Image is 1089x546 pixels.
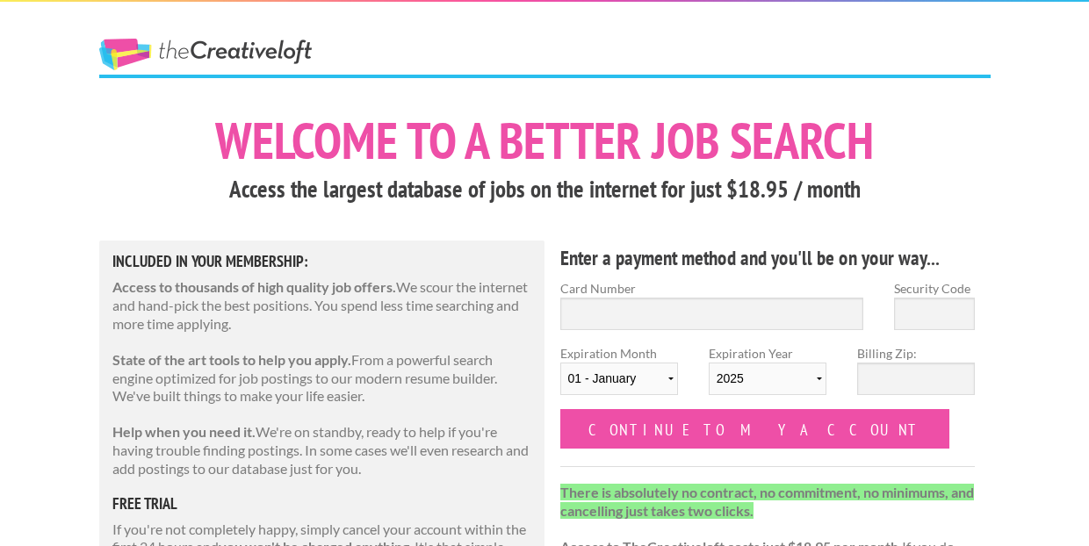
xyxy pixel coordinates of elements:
h4: Enter a payment method and you'll be on your way... [560,244,976,272]
a: The Creative Loft [99,39,312,70]
select: Expiration Year [709,363,826,395]
strong: Access to thousands of high quality job offers. [112,278,396,295]
strong: There is absolutely no contract, no commitment, no minimums, and cancelling just takes two clicks. [560,484,974,519]
label: Expiration Month [560,344,678,409]
label: Billing Zip: [857,344,975,363]
label: Expiration Year [709,344,826,409]
strong: State of the art tools to help you apply. [112,351,351,368]
p: We scour the internet and hand-pick the best positions. You spend less time searching and more ti... [112,278,532,333]
p: We're on standby, ready to help if you're having trouble finding postings. In some cases we'll ev... [112,423,532,478]
label: Card Number [560,279,864,298]
h1: Welcome to a better job search [99,115,991,166]
label: Security Code [894,279,975,298]
select: Expiration Month [560,363,678,395]
p: From a powerful search engine optimized for job postings to our modern resume builder. We've buil... [112,351,532,406]
h5: Included in Your Membership: [112,254,532,269]
strong: Help when you need it. [112,423,256,440]
h3: Access the largest database of jobs on the internet for just $18.95 / month [99,173,991,206]
h5: free trial [112,496,532,512]
input: Continue to my account [560,409,950,449]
